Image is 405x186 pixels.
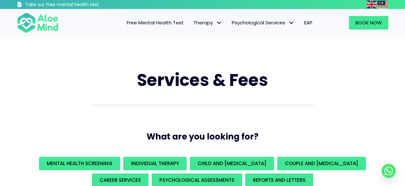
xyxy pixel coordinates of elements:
a: Malay [377,1,388,8]
span: Couple and [MEDICAL_DATA] [285,160,358,167]
span: Services & Fees [137,68,268,92]
span: Therapy: submenu [215,18,224,28]
a: Mental Health Screening [39,157,120,170]
a: Child and [MEDICAL_DATA] [190,157,274,170]
span: REPORTS AND LETTERS [253,177,305,183]
h3: Take our free mental health test [25,2,133,8]
span: Career Services [100,177,141,183]
span: Psychological Services [232,19,295,26]
a: Couple and [MEDICAL_DATA] [277,157,366,170]
span: Individual Therapy [131,160,179,167]
span: Psychological assessments [159,177,234,183]
img: ms [377,1,388,8]
a: EAP [299,16,317,30]
span: Therapy [193,19,222,26]
a: Psychological ServicesPsychological Services: submenu [227,16,299,30]
a: English [367,1,377,8]
span: What are you looking for? [147,131,258,142]
a: Book Now [349,16,388,30]
a: Individual Therapy [123,157,187,170]
a: Whatsapp [382,164,396,178]
nav: Menu [67,16,317,30]
img: en [367,1,377,8]
span: Child and [MEDICAL_DATA] [198,160,266,167]
span: Mental Health Screening [47,160,112,167]
img: Aloe mind Logo [17,12,59,33]
a: Take our free mental health test [17,2,133,9]
span: EAP [304,19,312,26]
a: TherapyTherapy: submenu [189,16,227,30]
span: Psychological Services: submenu [287,18,296,28]
span: Free Mental Health Test [127,19,184,26]
a: Free Mental Health Test [122,16,189,30]
span: Book Now [355,19,382,26]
